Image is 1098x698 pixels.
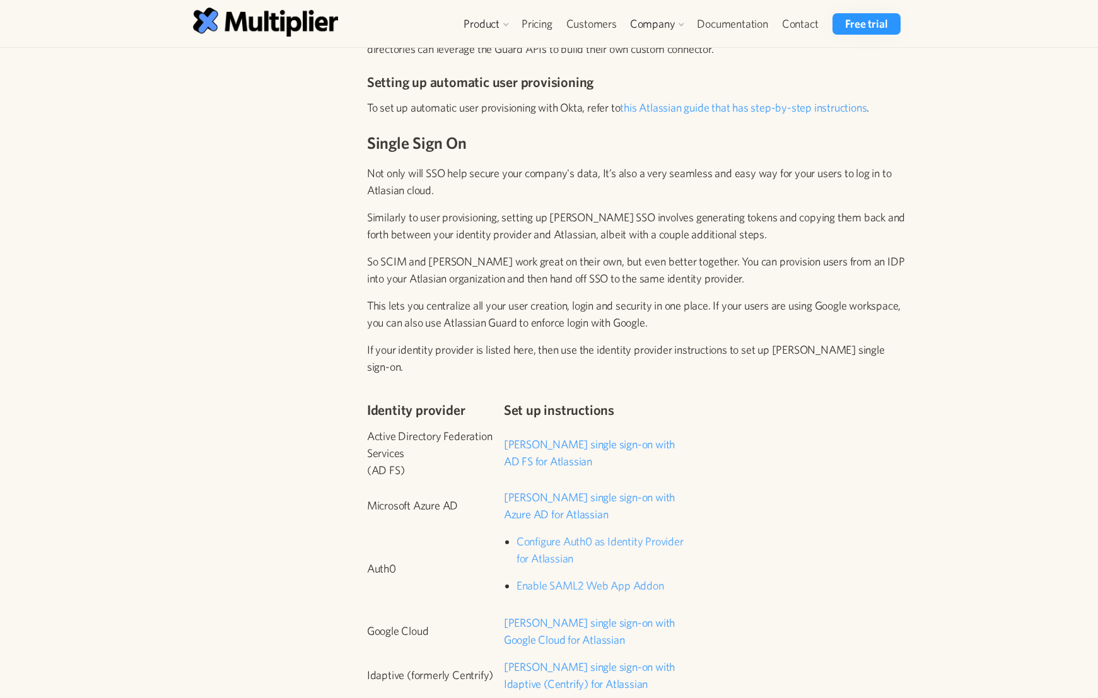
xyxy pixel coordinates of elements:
[367,253,906,287] p: So SCIM and [PERSON_NAME] work great on their own, but even better together. You can provision us...
[457,13,515,35] div: Product
[367,99,906,116] p: To set up automatic user provisioning with Okta, refer to .
[504,616,675,646] a: [PERSON_NAME] single sign-on with Google Cloud for Atlassian
[775,13,826,35] a: Contact
[504,400,687,420] h4: Set up instructions
[367,622,504,639] p: Google Cloud
[690,13,774,35] a: Documentation
[504,438,675,468] a: [PERSON_NAME] single sign-on with AD FS for Atlassian
[832,13,900,35] a: Free trial
[630,16,675,32] div: Company
[367,560,504,577] p: Auth0
[367,341,906,375] p: If your identity provider is listed here, then use the identity provider instructions to set up [...
[367,73,906,92] h4: Setting up automatic user provisioning
[367,131,906,154] h3: Single Sign On
[367,497,504,514] p: Microsoft Azure AD
[367,400,504,420] h4: Identity provider
[624,13,691,35] div: Company
[367,666,504,683] p: Idaptive (formerly Centrify)
[504,660,675,690] a: [PERSON_NAME] single sign-on with Idaptive (Centrify) for Atlassian
[559,13,624,35] a: Customers
[517,579,664,592] a: Enable SAML2 Web App Addon
[464,16,499,32] div: Product
[620,101,867,114] a: this Atlassian guide that has step-by-step instructions
[367,428,504,479] p: Active Directory Federation Services (AD FS)
[367,165,906,199] p: Not only will SSO help secure your company's data, It’s also a very seamless and easy way for you...
[504,491,675,521] a: [PERSON_NAME] single sign-on with Azure AD for Atlassian
[367,297,906,331] p: This lets you centralize all your user creation, login and security in one place. If your users a...
[367,209,906,243] p: Similarly to user provisioning, setting up [PERSON_NAME] SSO involves generating tokens and copyi...
[515,13,559,35] a: Pricing
[517,535,684,565] a: Configure Auth0 as Identity Provider for Atlassian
